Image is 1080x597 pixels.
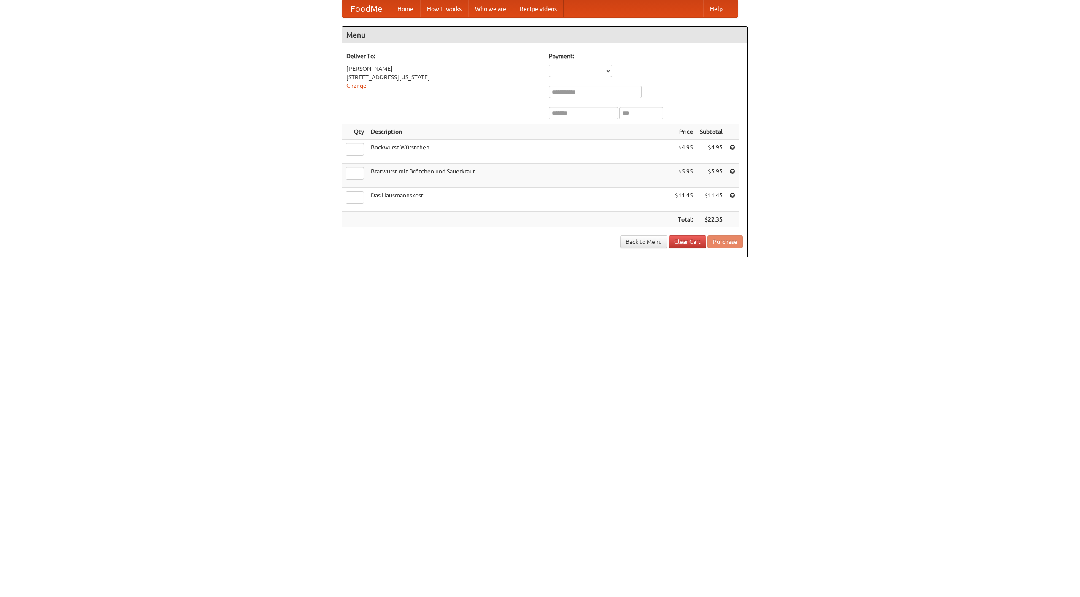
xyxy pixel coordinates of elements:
[707,235,743,248] button: Purchase
[346,65,540,73] div: [PERSON_NAME]
[342,0,391,17] a: FoodMe
[672,212,697,227] th: Total:
[672,124,697,140] th: Price
[549,52,743,60] h5: Payment:
[346,82,367,89] a: Change
[513,0,564,17] a: Recipe videos
[669,235,706,248] a: Clear Cart
[346,73,540,81] div: [STREET_ADDRESS][US_STATE]
[620,235,667,248] a: Back to Menu
[697,124,726,140] th: Subtotal
[367,164,672,188] td: Bratwurst mit Brötchen und Sauerkraut
[420,0,468,17] a: How it works
[367,188,672,212] td: Das Hausmannskost
[346,52,540,60] h5: Deliver To:
[468,0,513,17] a: Who we are
[697,140,726,164] td: $4.95
[697,212,726,227] th: $22.35
[367,140,672,164] td: Bockwurst Würstchen
[697,188,726,212] td: $11.45
[391,0,420,17] a: Home
[672,188,697,212] td: $11.45
[342,124,367,140] th: Qty
[703,0,729,17] a: Help
[367,124,672,140] th: Description
[697,164,726,188] td: $5.95
[672,164,697,188] td: $5.95
[672,140,697,164] td: $4.95
[342,27,747,43] h4: Menu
